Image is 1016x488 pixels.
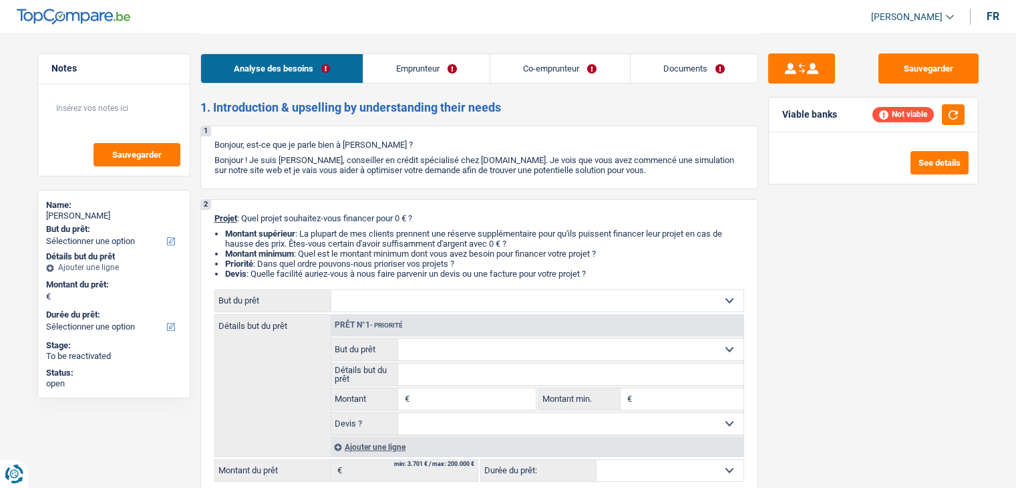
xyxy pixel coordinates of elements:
[46,310,179,320] label: Durée du prêt:
[225,269,744,279] li: : Quelle facilité auriez-vous à nous faire parvenir un devis ou une facture pour votre projet ?
[201,200,211,210] div: 2
[46,368,182,378] div: Status:
[331,413,399,435] label: Devis ?
[225,249,294,259] strong: Montant minimum
[225,229,744,249] li: : La plupart de mes clients prennent une réserve supplémentaire pour qu'ils puissent financer leu...
[214,213,237,223] span: Projet
[201,126,211,136] div: 1
[481,460,597,481] label: Durée du prêt:
[214,213,744,223] p: : Quel projet souhaitez-vous financer pour 0 € ?
[225,259,253,269] strong: Priorité
[490,54,629,83] a: Co-emprunteur
[46,279,179,290] label: Montant du prêt:
[331,437,743,457] div: Ajouter une ligne
[225,229,295,239] strong: Montant supérieur
[872,107,934,122] div: Not viable
[46,224,179,235] label: But du prêt:
[539,388,621,410] label: Montant min.
[331,339,399,360] label: But du prêt
[46,251,182,262] div: Détails but du prêt
[46,200,182,211] div: Name:
[331,321,406,330] div: Prêt n°1
[860,6,954,28] a: [PERSON_NAME]
[215,290,331,312] label: But du prêt
[331,460,345,481] span: €
[94,143,180,166] button: Sauvegarder
[331,388,399,410] label: Montant
[621,388,635,410] span: €
[910,151,969,174] button: See details
[17,9,130,25] img: TopCompare Logo
[363,54,490,83] a: Emprunteur
[225,269,246,279] span: Devis
[200,100,758,115] h2: 1. Introduction & upselling by understanding their needs
[878,53,979,84] button: Sauvegarder
[46,378,182,389] div: open
[225,249,744,259] li: : Quel est le montant minimum dont vous avez besoin pour financer votre projet ?
[398,388,413,410] span: €
[201,54,363,83] a: Analyse des besoins
[46,211,182,221] div: [PERSON_NAME]
[46,351,182,362] div: To be reactivated
[631,54,757,83] a: Documents
[51,63,176,74] h5: Notes
[987,10,999,23] div: fr
[215,315,331,330] label: Détails but du prêt
[782,109,837,120] div: Viable banks
[46,263,182,272] div: Ajouter une ligne
[214,155,744,175] p: Bonjour ! Je suis [PERSON_NAME], conseiller en crédit spécialisé chez [DOMAIN_NAME]. Je vois que ...
[46,291,51,302] span: €
[112,150,162,159] span: Sauvegarder
[225,259,744,269] li: : Dans quel ordre pouvons-nous prioriser vos projets ?
[394,461,474,467] div: min: 3.701 € / max: 200.000 €
[214,140,744,150] p: Bonjour, est-ce que je parle bien à [PERSON_NAME] ?
[331,364,399,385] label: Détails but du prêt
[215,460,331,481] label: Montant du prêt
[46,340,182,351] div: Stage:
[871,11,943,23] span: [PERSON_NAME]
[370,322,403,329] span: - Priorité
